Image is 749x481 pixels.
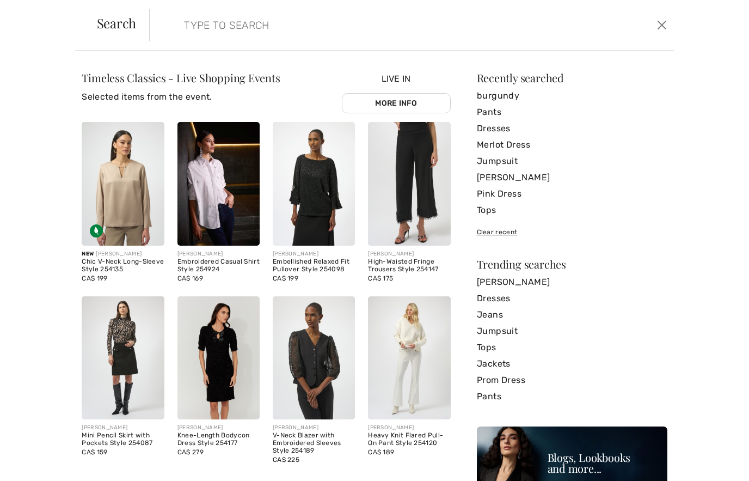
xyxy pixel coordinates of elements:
a: Pants [477,388,667,405]
img: High-Waisted Fringe Trousers Style 254147. Black [368,122,450,246]
a: Jumpsuit [477,153,667,169]
a: Dresses [477,120,667,137]
p: Selected items from the event. [82,90,280,103]
a: Pants [477,104,667,120]
img: Chic V-Neck Long-Sleeve Style 254135. Fawn [82,122,164,246]
div: [PERSON_NAME] [368,250,450,258]
input: TYPE TO SEARCH [176,9,534,41]
div: Clear recent [477,227,667,237]
a: Jackets [477,356,667,372]
button: Close [654,16,670,34]
img: Sustainable Fabric [90,224,103,238]
img: Embroidered Casual Shirt Style 254924. White [177,122,260,246]
span: Timeless Classics - Live Shopping Events [82,70,280,85]
span: CA$ 159 [82,448,107,456]
a: Dresses [477,290,667,307]
span: CA$ 175 [368,275,393,282]
div: [PERSON_NAME] [273,424,355,432]
span: CA$ 279 [177,448,204,456]
div: Mini Pencil Skirt with Pockets Style 254087 [82,432,164,447]
img: Knee-Length Bodycon Dress Style 254177. Winter White [177,296,260,420]
span: Search [97,16,137,29]
span: CA$ 199 [273,275,298,282]
span: CA$ 225 [273,456,299,464]
img: Mini Pencil Skirt with Pockets Style 254087. Black [82,296,164,420]
span: New [82,251,94,257]
div: Knee-Length Bodycon Dress Style 254177 [177,432,260,447]
div: Chic V-Neck Long-Sleeve Style 254135 [82,258,164,273]
a: Prom Dress [477,372,667,388]
a: [PERSON_NAME] [477,274,667,290]
a: Merlot Dress [477,137,667,153]
div: [PERSON_NAME] [273,250,355,258]
div: [PERSON_NAME] [177,250,260,258]
div: [PERSON_NAME] [177,424,260,432]
img: V-Neck Blazer with Embroidered Sleeves Style 254189. Black [273,296,355,420]
span: CA$ 169 [177,275,203,282]
div: Trending searches [477,259,667,270]
div: Blogs, Lookbooks and more... [548,452,662,474]
a: Tops [477,202,667,218]
a: Jeans [477,307,667,323]
div: Embellished Relaxed Fit Pullover Style 254098 [273,258,355,273]
span: CA$ 189 [368,448,394,456]
div: Embroidered Casual Shirt Style 254924 [177,258,260,273]
div: [PERSON_NAME] [82,250,164,258]
div: [PERSON_NAME] [82,424,164,432]
a: [PERSON_NAME] [477,169,667,186]
img: Embellished Relaxed Fit Pullover Style 254098. Black [273,122,355,246]
img: Heavy Knit Flared Pull-On Pant Style 254120. Vanilla 30 [368,296,450,420]
div: Recently searched [477,72,667,83]
div: Heavy Knit Flared Pull-On Pant Style 254120 [368,432,450,447]
div: V-Neck Blazer with Embroidered Sleeves Style 254189 [273,432,355,454]
a: Tops [477,339,667,356]
a: burgundy [477,88,667,104]
div: [PERSON_NAME] [368,424,450,432]
a: Jumpsuit [477,323,667,339]
span: CA$ 199 [82,275,107,282]
div: High-Waisted Fringe Trousers Style 254147 [368,258,450,273]
a: More Info [342,93,451,113]
a: Pink Dress [477,186,667,202]
div: Live In [342,72,451,113]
